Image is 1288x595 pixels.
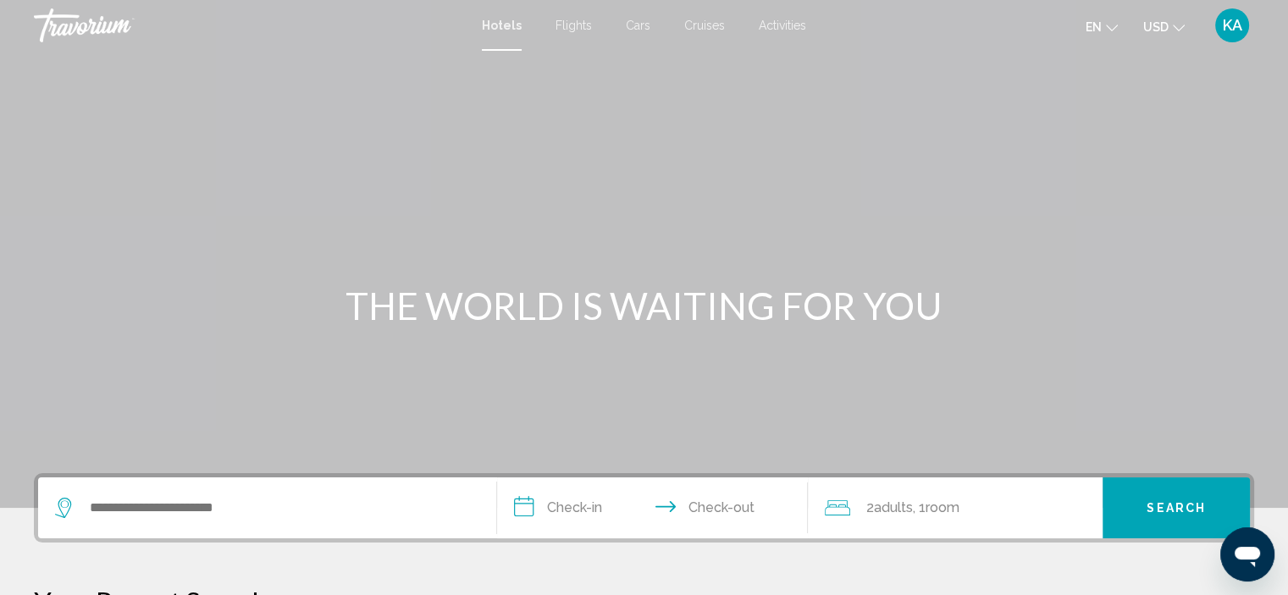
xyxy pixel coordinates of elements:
[865,496,912,520] span: 2
[808,477,1103,538] button: Travelers: 2 adults, 0 children
[873,499,912,515] span: Adults
[1220,527,1274,581] iframe: Button to launch messaging window
[1210,8,1254,43] button: User Menu
[1103,477,1250,538] button: Search
[34,8,465,42] a: Travorium
[556,19,592,32] a: Flights
[759,19,806,32] a: Activities
[327,284,962,328] h1: THE WORLD IS WAITING FOR YOU
[684,19,725,32] a: Cruises
[1086,14,1118,39] button: Change language
[497,477,809,538] button: Check in and out dates
[1143,20,1169,34] span: USD
[1143,14,1185,39] button: Change currency
[626,19,650,32] a: Cars
[912,496,959,520] span: , 1
[1086,20,1102,34] span: en
[38,477,1250,538] div: Search widget
[925,499,959,515] span: Room
[1223,17,1242,34] span: KA
[1147,502,1206,515] span: Search
[482,19,522,32] a: Hotels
